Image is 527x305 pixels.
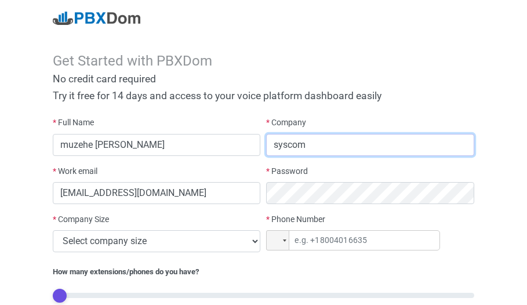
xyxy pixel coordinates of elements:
[266,230,440,250] input: e.g. +18004016635
[53,266,474,278] div: How many extensions/phones do you have?
[53,53,474,70] div: Get Started with PBXDom
[53,134,261,156] input: First and last name
[266,165,308,177] label: Password
[53,213,109,226] label: Company Size
[266,213,325,226] label: Phone Number
[266,117,306,129] label: Company
[266,134,474,156] input: Your company name
[53,165,97,177] label: Work email
[53,117,94,129] label: Full Name
[53,73,381,101] span: No credit card required Try it free for 14 days and access to your voice platform dashboard easily
[53,182,261,204] input: Your work email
